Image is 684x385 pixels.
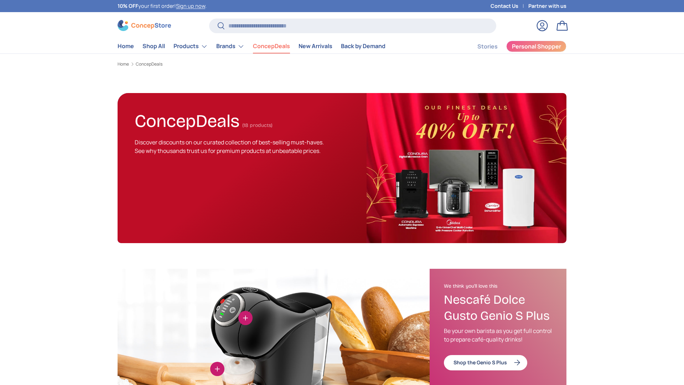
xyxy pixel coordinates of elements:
span: Discover discounts on our curated collection of best-selling must-haves. See why thousands trust ... [135,138,324,155]
nav: Breadcrumbs [118,61,566,67]
a: Products [173,39,208,53]
a: Sign up now [176,2,205,9]
p: Be your own barista as you get full control to prepare café-quality drinks! [444,327,552,344]
strong: 10% OFF [118,2,138,9]
a: ConcepDeals [253,39,290,53]
summary: Products [169,39,212,53]
a: Partner with us [528,2,566,10]
a: Personal Shopper [506,41,566,52]
a: Shop the Genio S Plus [444,355,527,370]
h1: ConcepDeals [135,108,239,132]
img: ConcepStore [118,20,171,31]
a: Contact Us [491,2,528,10]
a: ConcepDeals [136,62,162,66]
a: Brands [216,39,244,53]
p: your first order! . [118,2,207,10]
a: Shop All [142,39,165,53]
nav: Primary [118,39,385,53]
summary: Brands [212,39,249,53]
a: Home [118,39,134,53]
span: (18 products) [242,122,273,128]
nav: Secondary [460,39,566,53]
h2: We think you'll love this [444,283,552,289]
a: Back by Demand [341,39,385,53]
h3: Nescafé Dolce Gusto Genio S Plus [444,292,552,324]
a: Home [118,62,129,66]
span: Personal Shopper [512,43,561,49]
img: ConcepDeals [367,93,566,243]
a: New Arrivals [299,39,332,53]
a: Stories [477,40,498,53]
